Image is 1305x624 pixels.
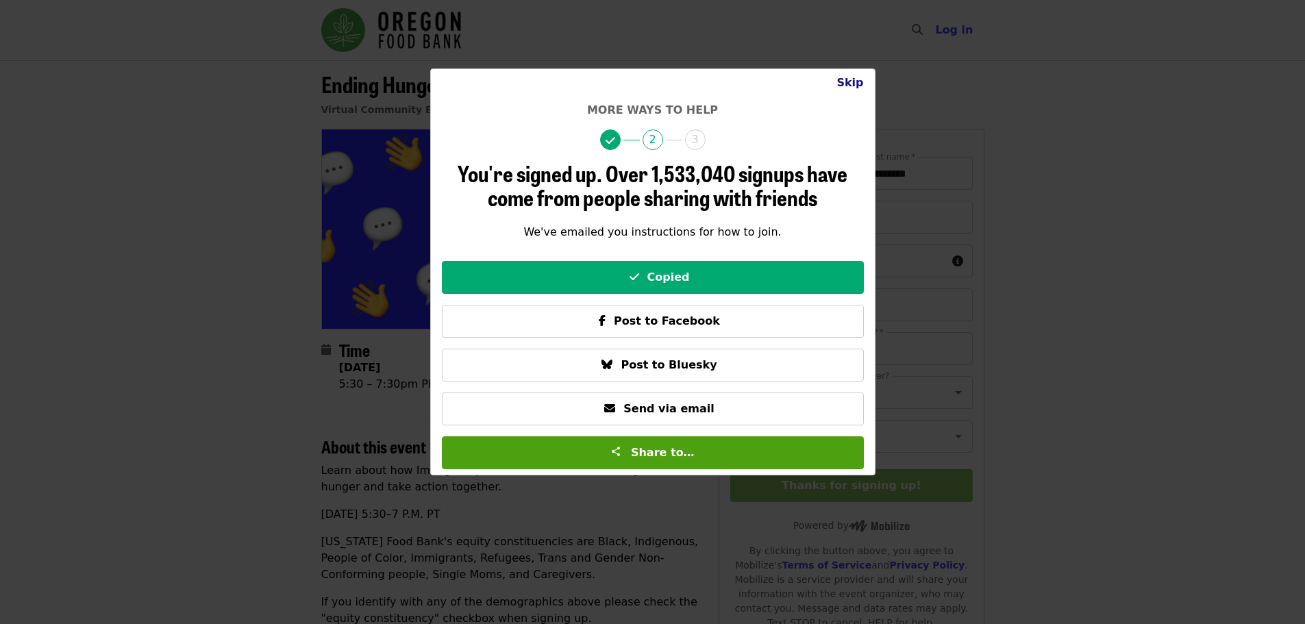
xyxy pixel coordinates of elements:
span: Send via email [623,402,714,415]
i: check icon [606,134,615,147]
span: 3 [685,129,706,150]
button: Copied [442,261,864,294]
span: 2 [643,129,663,150]
button: Send via email [442,392,864,425]
button: Close [825,69,874,97]
i: check icon [630,271,639,284]
i: envelope icon [604,402,615,415]
span: More ways to help [587,103,718,116]
button: Post to Bluesky [442,349,864,382]
span: Post to Bluesky [621,358,717,371]
button: Share to… [442,436,864,469]
button: Post to Facebook [442,305,864,338]
span: You're signed up. [458,157,602,189]
span: Share to… [631,446,695,459]
span: We've emailed you instructions for how to join. [523,225,781,238]
img: Share [610,446,621,457]
i: bluesky icon [601,358,612,371]
span: Post to Facebook [614,314,720,327]
i: facebook-f icon [599,314,606,327]
span: Copied [647,271,690,284]
span: Over 1,533,040 signups have come from people sharing with friends [488,157,847,213]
